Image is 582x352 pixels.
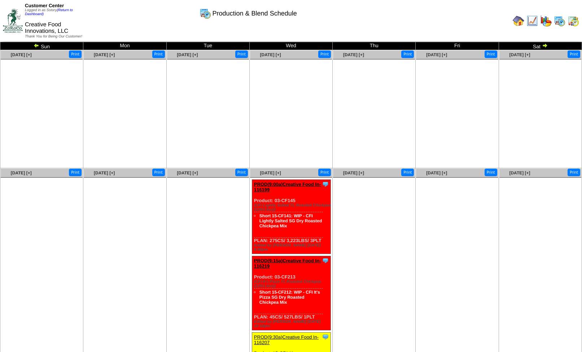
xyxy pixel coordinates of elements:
button: Print [69,50,82,58]
td: Wed [249,42,332,50]
img: graph.gif [540,15,552,27]
a: [DATE] [+] [177,170,198,175]
div: Edited by [PERSON_NAME] [DATE] 10:18pm [254,320,331,328]
img: arrowleft.gif [34,43,39,48]
img: Tooltip [322,333,329,340]
a: PROD(9:00a)Creative Food In-116199 [254,182,321,192]
button: Print [318,50,331,58]
a: [DATE] [+] [509,170,530,175]
button: Print [235,169,248,176]
button: Print [69,169,82,176]
a: [DATE] [+] [11,170,32,175]
a: [DATE] [+] [509,52,530,57]
button: Print [235,50,248,58]
a: [DATE] [+] [177,52,198,57]
div: Product: 03-CF213 PLAN: 45CS / 527LBS / 1PLT [252,256,331,330]
a: [DATE] [+] [426,52,447,57]
button: Print [485,169,497,176]
button: Print [152,50,165,58]
a: [DATE] [+] [260,170,281,175]
a: [DATE] [+] [11,52,32,57]
a: PROD(9:30a)Creative Food In-116207 [254,334,319,345]
a: [DATE] [+] [426,170,447,175]
img: line_graph.gif [526,15,538,27]
img: calendarinout.gif [568,15,579,27]
a: [DATE] [+] [343,170,364,175]
span: Logged in as Sstory [25,8,73,16]
img: calendarprod.gif [200,8,211,19]
a: (Return to Dashboard) [25,8,73,16]
img: Tooltip [322,181,329,188]
button: Print [152,169,165,176]
button: Print [401,169,414,176]
div: Product: 03-CF145 PLAN: 275CS / 3,223LBS / 3PLT [252,180,331,254]
span: Creative Food Innovations, LLC [25,22,68,34]
img: calendarprod.gif [554,15,565,27]
a: Short 15-CF212: WIP - CFI It's Pizza SG Dry Roasted Chickpea Mix [259,290,320,305]
a: [DATE] [+] [94,52,115,57]
td: Sun [0,42,83,50]
img: Tooltip [322,257,329,264]
button: Print [568,169,580,176]
td: Thu [333,42,416,50]
a: PROD(9:15a)Creative Food In-116219 [254,258,321,269]
button: Print [568,50,580,58]
div: Edited by [PERSON_NAME] [DATE] 8:00pm [254,243,331,252]
td: Fri [416,42,499,50]
a: [DATE] [+] [94,170,115,175]
span: Customer Center [25,3,64,8]
span: Thank You for Being Our Customer! [25,35,82,39]
a: [DATE] [+] [260,52,281,57]
div: (CFI-It's Pizza TL Roasted Chickpea (125/1.5oz)) [254,280,331,288]
img: arrowright.gif [542,43,548,48]
img: home.gif [513,15,524,27]
a: Short 15-CF141: WIP - CFI Lightly Salted SG Dry Roasted Chickpea Mix [259,213,322,228]
span: Production & Blend Schedule [213,10,297,17]
td: Tue [166,42,249,50]
div: (CFI-Lightly Salted TL Roasted Chickpea (125/1.5oz)) [254,203,331,212]
td: Mon [83,42,166,50]
td: Sat [499,42,582,50]
img: ZoRoCo_Logo(Green%26Foil)%20jpg.webp [3,9,23,33]
button: Print [485,50,497,58]
button: Print [401,50,414,58]
button: Print [318,169,331,176]
a: [DATE] [+] [343,52,364,57]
